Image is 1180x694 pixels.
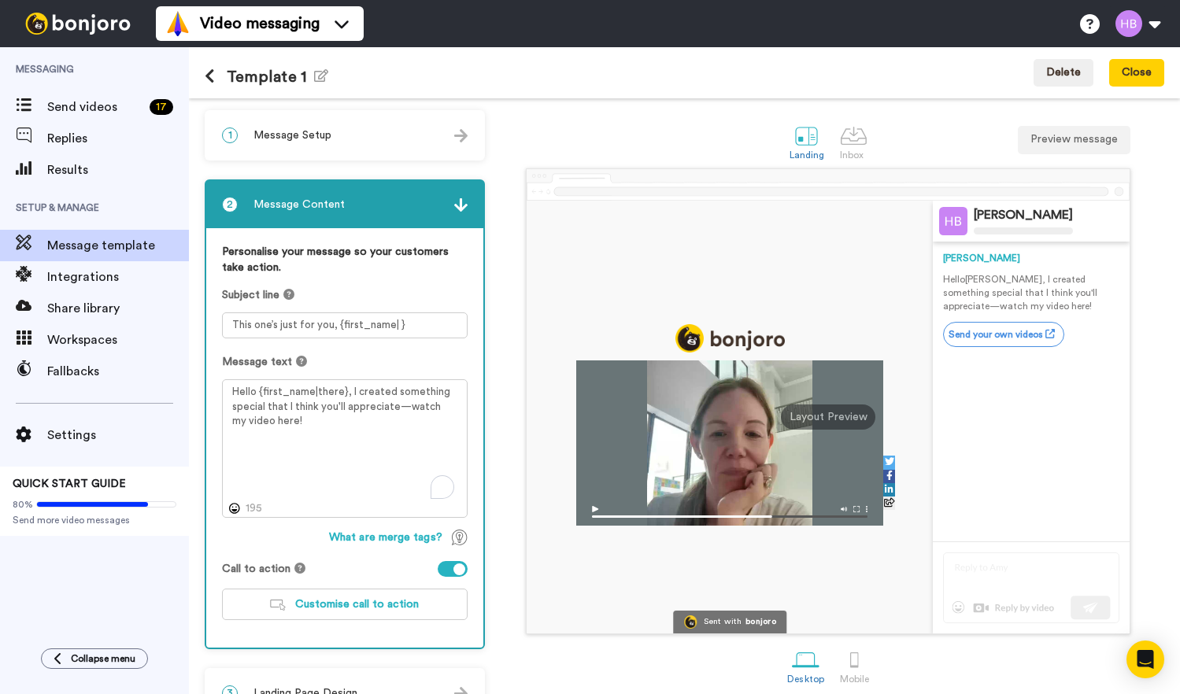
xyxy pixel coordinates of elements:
button: Preview message [1018,126,1130,154]
span: Message template [47,236,189,255]
span: Subject line [222,287,279,303]
img: Profile Image [939,207,967,235]
img: vm-color.svg [165,11,191,36]
img: Bonjoro Logo [684,615,697,629]
textarea: This one’s just for you, {first_name| } [222,312,468,338]
span: Settings [47,426,189,445]
img: bj-logo-header-white.svg [19,13,137,35]
img: arrow.svg [454,198,468,212]
span: Share library [47,299,189,318]
img: customiseCTA.svg [270,600,286,611]
span: 1 [222,127,238,143]
textarea: To enrich screen reader interactions, please activate Accessibility in Grammarly extension settings [222,379,468,518]
span: Integrations [47,268,189,286]
a: Send your own videos [943,322,1064,347]
img: arrow.svg [454,129,468,142]
div: Inbox [840,150,867,161]
div: 1Message Setup [205,110,485,161]
img: TagTips.svg [452,530,468,545]
button: Customise call to action [222,589,468,620]
h1: Template 1 [205,68,328,86]
div: Layout Preview [781,404,875,430]
a: Mobile [832,638,877,692]
img: reply-preview.svg [943,552,1119,623]
span: QUICK START GUIDE [13,478,126,489]
span: 80% [13,498,33,511]
span: Call to action [222,561,290,577]
div: [PERSON_NAME] [943,252,1119,265]
span: Fallbacks [47,362,189,381]
div: 17 [150,99,173,115]
div: Desktop [787,674,824,685]
img: logo_full.png [675,324,786,353]
span: Results [47,161,189,179]
span: Collapse menu [71,652,135,665]
span: Message text [222,354,292,370]
img: player-controls-full.svg [576,498,883,526]
div: Sent with [704,618,742,626]
span: Video messaging [200,13,320,35]
a: Landing [782,114,833,168]
span: Replies [47,129,189,148]
div: bonjoro [745,618,776,626]
p: Hello [PERSON_NAME] , I created something special that I think you'll appreciate—watch my video h... [943,273,1119,313]
div: Mobile [840,674,869,685]
span: Customise call to action [295,599,419,610]
span: Message Setup [253,127,331,143]
span: Workspaces [47,330,189,349]
a: Desktop [779,638,832,692]
span: What are merge tags? [329,530,442,545]
label: Personalise your message so your customers take action. [222,244,468,275]
span: Message Content [253,197,345,212]
span: Send videos [47,98,143,116]
span: 2 [222,197,238,212]
button: Delete [1034,59,1093,87]
div: [PERSON_NAME] [974,208,1073,223]
button: Close [1109,59,1164,87]
a: Inbox [832,114,875,168]
span: Send more video messages [13,514,176,526]
button: Collapse menu [41,648,148,669]
div: Landing [790,150,825,161]
div: Open Intercom Messenger [1126,640,1164,678]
